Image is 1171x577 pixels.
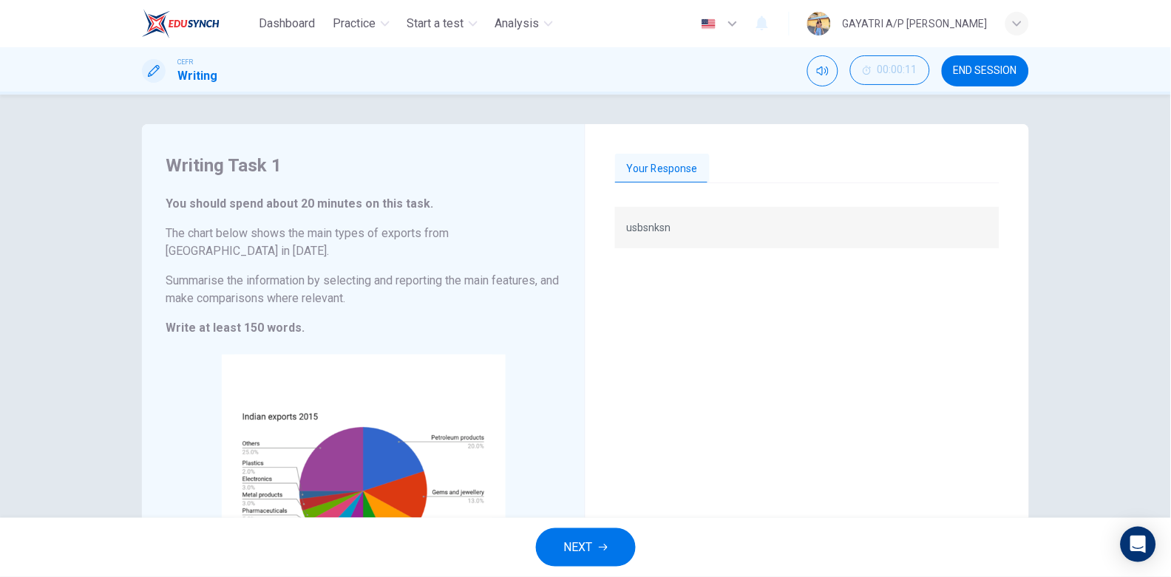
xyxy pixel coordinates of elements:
button: END SESSION [942,55,1029,86]
span: Analysis [495,15,540,33]
button: Start a test [401,10,483,37]
span: CEFR [177,57,193,67]
h1: Writing [177,67,217,85]
div: Hide [850,55,930,86]
span: NEXT [564,537,593,558]
p: usbsnksn [627,219,988,236]
span: Start a test [407,15,464,33]
h6: You should spend about 20 minutes on this task. [166,195,561,213]
button: Practice [327,10,396,37]
h6: The chart below shows the main types of exports from [GEOGRAPHIC_DATA] in [DATE]. [166,225,561,260]
span: Dashboard [259,15,316,33]
button: Your Response [615,154,710,185]
a: EduSynch logo [142,9,254,38]
span: END SESSION [954,65,1017,77]
h6: Summarise the information by selecting and reporting the main features, and make comparisons wher... [166,272,561,307]
div: Open Intercom Messenger [1121,527,1156,562]
h4: Writing Task 1 [166,154,561,177]
button: NEXT [536,528,636,567]
button: Dashboard [254,10,322,37]
div: basic tabs example [615,154,999,185]
div: Mute [807,55,838,86]
span: Practice [333,15,376,33]
img: Profile picture [807,12,831,35]
button: 00:00:11 [850,55,930,85]
button: Analysis [489,10,559,37]
div: GAYATRI A/P [PERSON_NAME] [843,15,988,33]
img: en [699,18,718,30]
span: 00:00:11 [878,64,917,76]
img: EduSynch logo [142,9,220,38]
strong: Write at least 150 words. [166,321,305,335]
